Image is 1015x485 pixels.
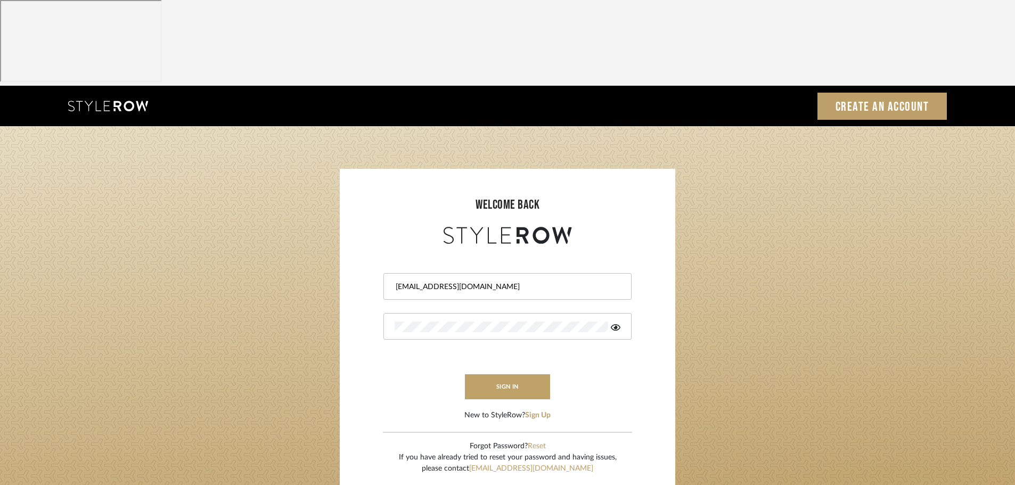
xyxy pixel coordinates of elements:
[464,410,551,421] div: New to StyleRow?
[399,452,617,474] div: If you have already tried to reset your password and having issues, please contact
[525,410,551,421] button: Sign Up
[528,441,546,452] button: Reset
[817,93,947,120] a: Create an Account
[395,282,618,292] input: Email Address
[465,374,550,399] button: sign in
[399,441,617,452] div: Forgot Password?
[350,195,665,215] div: welcome back
[469,465,593,472] a: [EMAIL_ADDRESS][DOMAIN_NAME]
